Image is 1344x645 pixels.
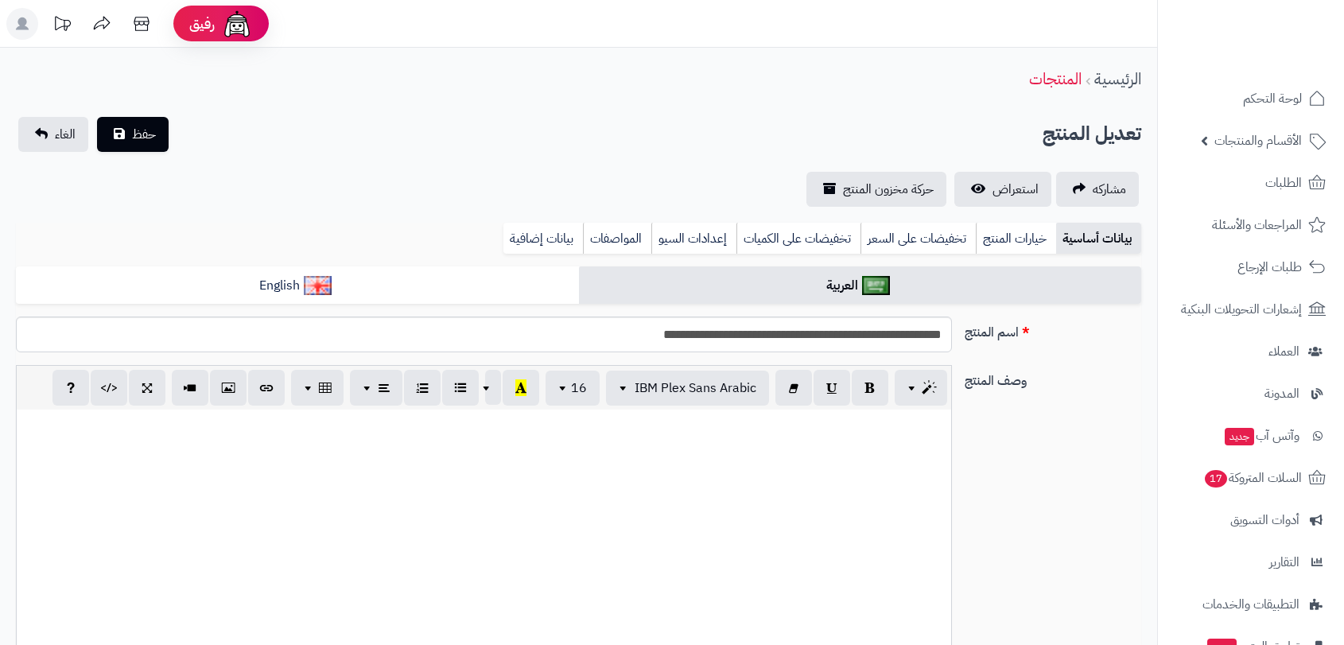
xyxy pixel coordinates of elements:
span: الأقسام والمنتجات [1214,130,1302,152]
a: المنتجات [1029,67,1082,91]
span: 16 [571,379,587,398]
a: التطبيقات والخدمات [1167,585,1334,624]
span: إشعارات التحويلات البنكية [1181,298,1302,321]
a: بيانات إضافية [503,223,583,255]
a: المواصفات [583,223,651,255]
a: خيارات المنتج [976,223,1056,255]
a: وآتس آبجديد [1167,417,1334,455]
a: أدوات التسويق [1167,501,1334,539]
a: لوحة التحكم [1167,80,1334,118]
span: الغاء [55,125,76,144]
button: حفظ [97,117,169,152]
span: طلبات الإرجاع [1237,256,1302,278]
label: وصف المنتج [958,365,1148,390]
span: العملاء [1268,340,1299,363]
span: المراجعات والأسئلة [1212,214,1302,236]
a: السلات المتروكة17 [1167,459,1334,497]
span: أدوات التسويق [1230,509,1299,531]
span: استعراض [992,180,1039,199]
a: تخفيضات على السعر [860,223,976,255]
span: حفظ [132,125,156,144]
h2: تعديل المنتج [1043,118,1141,150]
img: ai-face.png [221,8,253,40]
span: وآتس آب [1223,425,1299,447]
span: التطبيقات والخدمات [1202,593,1299,616]
span: جديد [1225,428,1254,445]
a: الطلبات [1167,164,1334,202]
a: حركة مخزون المنتج [806,172,946,207]
span: 17 [1205,470,1227,488]
span: السلات المتروكة [1203,467,1302,489]
button: 16 [546,371,600,406]
a: تخفيضات على الكميات [736,223,860,255]
a: المراجعات والأسئلة [1167,206,1334,244]
a: مشاركه [1056,172,1139,207]
a: الرئيسية [1094,67,1141,91]
span: التقارير [1269,551,1299,573]
span: المدونة [1264,383,1299,405]
button: IBM Plex Sans Arabic [606,371,769,406]
a: إعدادات السيو [651,223,736,255]
a: تحديثات المنصة [42,8,82,44]
span: الطلبات [1265,172,1302,194]
span: مشاركه [1093,180,1126,199]
a: المدونة [1167,375,1334,413]
img: العربية [862,276,890,295]
a: العربية [579,266,1142,305]
a: بيانات أساسية [1056,223,1141,255]
a: التقارير [1167,543,1334,581]
span: حركة مخزون المنتج [843,180,934,199]
span: لوحة التحكم [1243,87,1302,110]
span: رفيق [189,14,215,33]
img: English [304,276,332,295]
label: اسم المنتج [958,317,1148,342]
a: استعراض [954,172,1051,207]
a: إشعارات التحويلات البنكية [1167,290,1334,328]
a: English [16,266,579,305]
span: IBM Plex Sans Arabic [635,379,756,398]
a: العملاء [1167,332,1334,371]
a: طلبات الإرجاع [1167,248,1334,286]
a: الغاء [18,117,88,152]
